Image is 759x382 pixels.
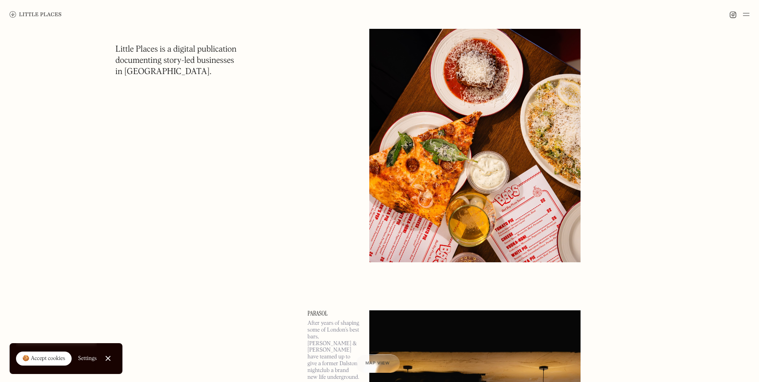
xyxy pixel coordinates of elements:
[116,44,237,78] h1: Little Places is a digital publication documenting story-led businesses in [GEOGRAPHIC_DATA].
[355,354,400,373] a: Map view
[22,355,65,363] div: 🍪 Accept cookies
[308,320,360,380] p: After years of shaping some of London’s best bars, [PERSON_NAME] & [PERSON_NAME] have teamed up t...
[16,352,72,366] a: 🍪 Accept cookies
[78,350,97,368] a: Settings
[308,310,360,317] a: Parasol
[366,361,390,366] span: Map view
[78,356,97,361] div: Settings
[100,350,116,366] a: Close Cookie Popup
